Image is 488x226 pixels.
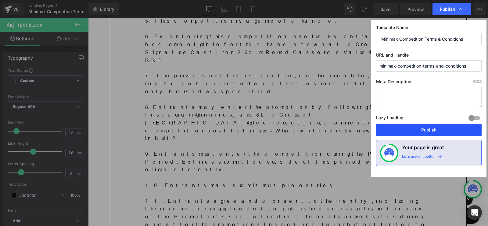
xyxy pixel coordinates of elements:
div: Let’s make it better [402,154,435,162]
label: Meta Description [376,79,482,87]
p: 6. By entering this competition, one lucky entrant will become eligible for the chance to win a L... [57,14,343,46]
div: Open Intercom Messenger [467,205,482,220]
span: /320 [473,80,482,83]
h4: Your page is great [402,144,444,154]
label: URL and Handle [376,52,482,60]
p: 9. Entrants must enter the competition during the Promotional Period. Entries submitted outside o... [57,132,343,155]
p: 8. Entrants may enter the promotion by following Minimax on Instagram @minimax_aus & Le Creuset [... [57,85,343,124]
span: @lecreuset_au, commenting on the competition post telling us- What winter dish you would create i... [57,102,342,123]
p: 10. Entrants may submit multiple entries. [57,163,343,171]
label: Lazy Loading [376,114,404,124]
button: Publish [376,124,482,136]
p: 11. Entrants agree and consent to their entry, including their name, being uploaded to, published... [57,179,343,218]
span: 0 [473,80,475,83]
h1: Chat with us [20,7,46,13]
span: Publish [440,6,455,12]
button: Open gorgias live chat [3,2,53,18]
p: 7. The prize is not transferable, exchangeable, replaceable or refundable for cash or credit and ... [57,54,343,77]
label: Template Name [376,25,482,33]
img: onboarding-status.svg [384,148,394,158]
